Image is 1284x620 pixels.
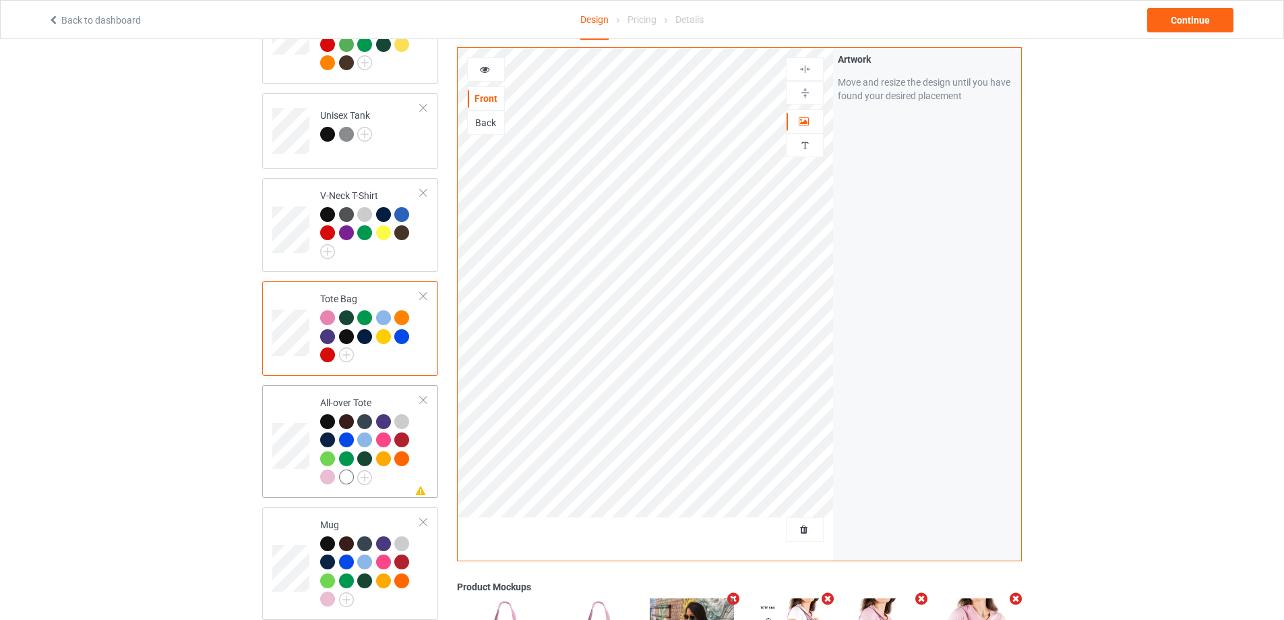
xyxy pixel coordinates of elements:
i: Remove mockup [725,592,742,606]
div: Design [580,1,609,40]
img: svg+xml;base64,PD94bWwgdmVyc2lvbj0iMS4wIiBlbmNvZGluZz0iVVRGLTgiPz4KPHN2ZyB3aWR0aD0iMjJweCIgaGVpZ2... [357,470,372,485]
img: svg%3E%0A [799,86,812,99]
a: Back to dashboard [48,15,141,26]
i: Remove mockup [1008,592,1025,606]
img: svg+xml;base64,PD94bWwgdmVyc2lvbj0iMS4wIiBlbmNvZGluZz0iVVRGLTgiPz4KPHN2ZyB3aWR0aD0iMjJweCIgaGVpZ2... [320,244,335,259]
img: svg+xml;base64,PD94bWwgdmVyc2lvbj0iMS4wIiBlbmNvZGluZz0iVVRGLTgiPz4KPHN2ZyB3aWR0aD0iMjJweCIgaGVpZ2... [357,127,372,142]
div: Back [468,116,504,130]
img: heather_texture.png [339,127,354,142]
div: All-over Tote [320,396,421,484]
i: Remove mockup [819,592,836,606]
div: Details [675,1,704,38]
div: Mug [320,518,421,606]
img: svg%3E%0A [799,139,812,152]
div: Product Mockups [457,580,1022,594]
img: svg+xml;base64,PD94bWwgdmVyc2lvbj0iMS4wIiBlbmNvZGluZz0iVVRGLTgiPz4KPHN2ZyB3aWR0aD0iMjJweCIgaGVpZ2... [339,592,354,607]
div: V-Neck T-Shirt [262,178,438,272]
div: Continue [1147,8,1233,32]
div: V-Neck T-Shirt [320,189,421,254]
img: svg+xml;base64,PD94bWwgdmVyc2lvbj0iMS4wIiBlbmNvZGluZz0iVVRGLTgiPz4KPHN2ZyB3aWR0aD0iMjJweCIgaGVpZ2... [339,347,354,362]
div: Tote Bag [320,292,421,362]
div: Artwork [838,53,1016,66]
div: Unisex Tank [262,93,438,169]
i: Remove mockup [913,592,930,606]
div: Move and resize the design until you have found your desired placement [838,76,1016,103]
img: svg+xml;base64,PD94bWwgdmVyc2lvbj0iMS4wIiBlbmNvZGluZz0iVVRGLTgiPz4KPHN2ZyB3aWR0aD0iMjJweCIgaGVpZ2... [357,55,372,70]
div: All-over Tote [262,385,438,498]
div: Pricing [628,1,656,38]
div: Mug [262,507,438,620]
div: Front [468,92,504,105]
div: Tote Bag [262,281,438,376]
img: svg%3E%0A [799,63,812,76]
div: Unisex Tank [320,109,372,141]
